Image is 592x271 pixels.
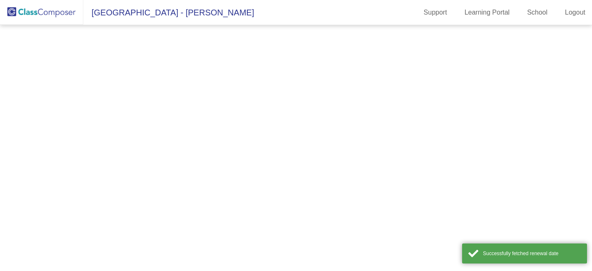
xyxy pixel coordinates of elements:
[458,6,517,19] a: Learning Portal
[558,6,592,19] a: Logout
[83,6,254,19] span: [GEOGRAPHIC_DATA] - [PERSON_NAME]
[520,6,554,19] a: School
[417,6,454,19] a: Support
[483,250,581,257] div: Successfully fetched renewal date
